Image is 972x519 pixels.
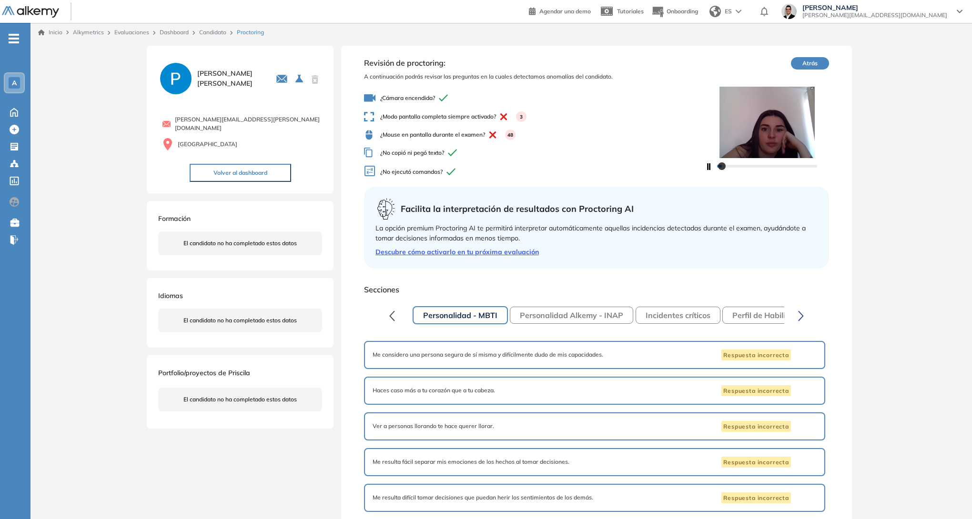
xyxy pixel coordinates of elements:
span: Idiomas [158,291,183,300]
span: Me resulta difícil tomar decisiones que puedan herir los sentimientos de los demás. [373,493,593,502]
button: Atrás [791,57,829,70]
button: Personalidad Alkemy - INAP [510,307,633,324]
a: Agendar una demo [529,5,591,16]
span: Alkymetrics [73,29,104,36]
img: world [709,6,721,17]
span: Onboarding [667,8,698,15]
span: A [12,79,17,87]
span: Respuesta incorrecta [721,492,791,503]
button: Perfil de Habilidades Comerciales [722,307,863,324]
span: Tutoriales [617,8,644,15]
span: Formación [158,214,191,223]
a: Evaluaciones [114,29,149,36]
button: Incidentes críticos [636,307,720,324]
img: arrow [736,10,741,13]
span: [PERSON_NAME] [PERSON_NAME] [197,69,264,89]
span: Respuesta incorrecta [721,421,791,432]
a: Dashboard [160,29,189,36]
span: ¿No copió ni pegó texto? [364,148,705,158]
span: Respuesta incorrecta [721,457,791,468]
span: ¿Cámara encendida? [364,92,705,104]
span: Me considero una persona segura de sí misma y difícilmente dudo de mis capacidades. [373,350,603,359]
span: Proctoring [237,28,264,37]
span: ES [725,7,732,16]
span: Portfolio/proyectos de Priscila [158,369,250,377]
img: PROFILE_MENU_LOGO_USER [158,61,193,96]
span: Agendar una demo [539,8,591,15]
button: Volver al dashboard [190,164,291,182]
span: Haces caso más a tu corazón que a tu cabeza. [373,386,495,395]
span: Respuesta incorrecta [721,385,791,396]
span: Me resulta fácil separar mis emociones de los hechos al tomar decisiones. [373,458,569,466]
span: [PERSON_NAME][EMAIL_ADDRESS][PERSON_NAME][DOMAIN_NAME] [175,115,322,132]
span: ¿Modo pantalla completa siempre activado? [364,111,705,122]
span: A continuación podrás revisar las preguntas en la cuales detectamos anomalías del candidato. [364,72,705,81]
span: Revisión de proctoring: [364,57,705,69]
span: ¿No ejecutó comandos? [364,165,705,179]
span: El candidato no ha completado estos datos [183,395,297,404]
span: El candidato no ha completado estos datos [183,239,297,248]
a: Descubre cómo activarlo en tu próxima evaluación [375,247,818,257]
img: Logo [2,6,59,18]
i: - [9,38,19,40]
span: ¿Mouse en pantalla durante el examen? [364,130,705,140]
div: 3 [516,111,526,122]
a: Inicio [38,28,62,37]
div: La opción premium Proctoring AI te permitirá interpretar automáticamente aquellas incidencias det... [375,223,818,243]
span: Facilita la interpretación de resultados con Proctoring AI [401,202,634,215]
a: Candidato [199,29,226,36]
span: El candidato no ha completado estos datos [183,316,297,325]
button: Personalidad - MBTI [413,306,508,324]
span: Ver a personas llorando te hace querer llorar. [373,422,494,430]
span: Secciones [364,284,829,295]
button: Onboarding [651,1,698,22]
div: 48 [505,130,516,140]
span: [PERSON_NAME][EMAIL_ADDRESS][DOMAIN_NAME] [802,11,947,19]
span: [PERSON_NAME] [802,4,947,11]
span: Respuesta incorrecta [721,349,791,360]
span: [GEOGRAPHIC_DATA] [178,140,237,149]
